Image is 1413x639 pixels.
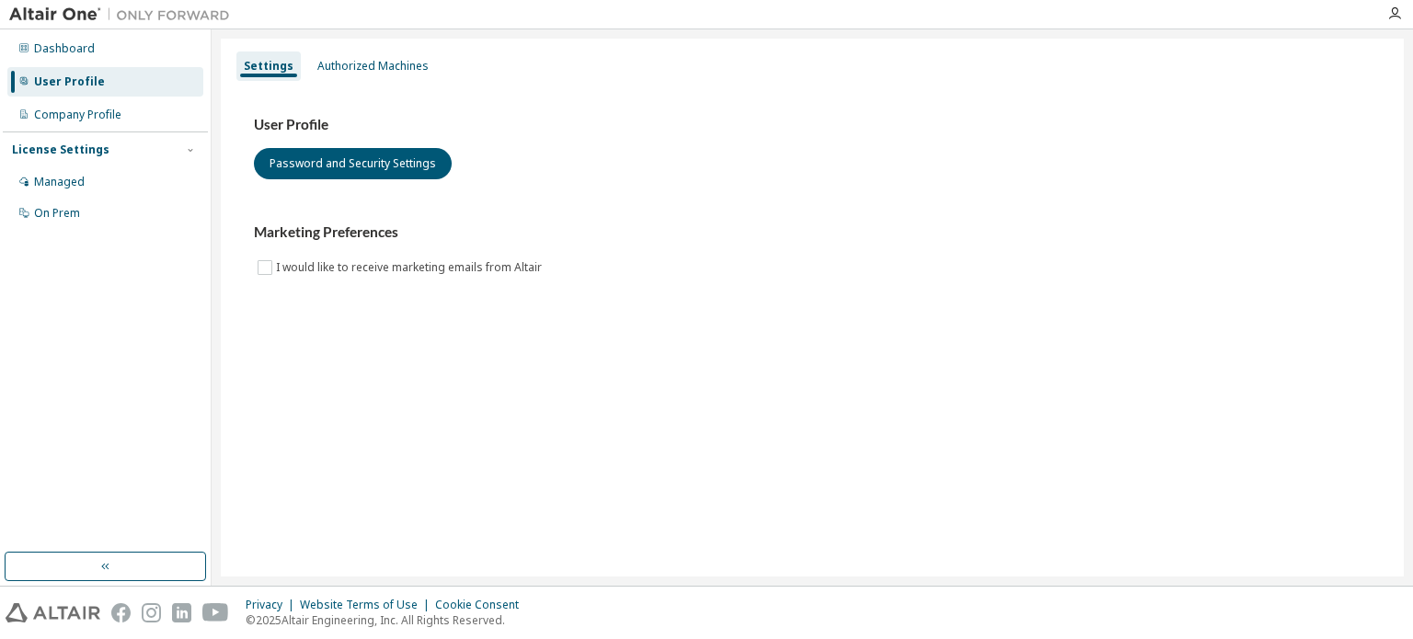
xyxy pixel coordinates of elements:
[254,116,1371,134] h3: User Profile
[254,148,452,179] button: Password and Security Settings
[111,603,131,622] img: facebook.svg
[202,603,229,622] img: youtube.svg
[300,598,435,612] div: Website Terms of Use
[254,223,1371,242] h3: Marketing Preferences
[172,603,191,622] img: linkedin.svg
[34,206,80,221] div: On Prem
[276,257,546,279] label: I would like to receive marketing emails from Altair
[34,74,105,89] div: User Profile
[246,612,530,628] p: © 2025 Altair Engineering, Inc. All Rights Reserved.
[9,6,239,24] img: Altair One
[34,41,95,56] div: Dashboard
[246,598,300,612] div: Privacy
[6,603,100,622] img: altair_logo.svg
[244,59,293,74] div: Settings
[142,603,161,622] img: instagram.svg
[317,59,429,74] div: Authorized Machines
[34,108,121,122] div: Company Profile
[435,598,530,612] div: Cookie Consent
[34,175,85,189] div: Managed
[12,143,109,157] div: License Settings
